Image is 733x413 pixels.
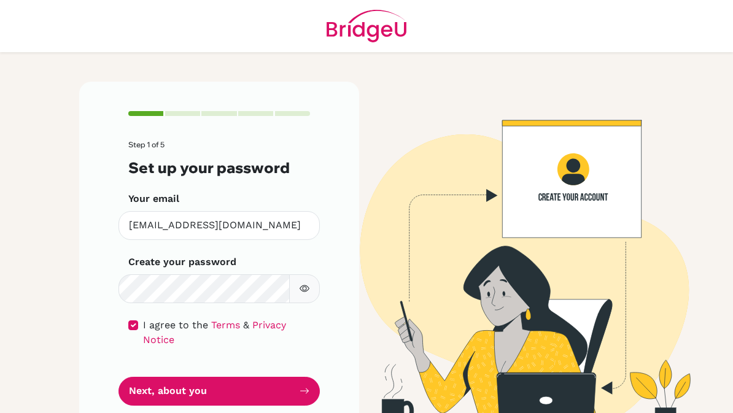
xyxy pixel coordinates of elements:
button: Next, about you [118,377,320,406]
label: Your email [128,191,179,206]
a: Privacy Notice [143,319,286,345]
span: I agree to the [143,319,208,331]
a: Terms [211,319,240,331]
input: Insert your email* [118,211,320,240]
h3: Set up your password [128,159,310,177]
span: & [243,319,249,331]
span: Step 1 of 5 [128,140,165,149]
label: Create your password [128,255,236,269]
